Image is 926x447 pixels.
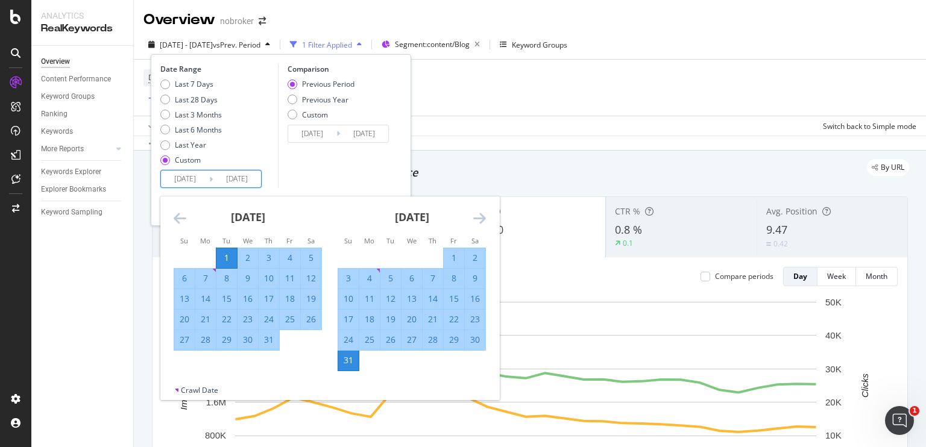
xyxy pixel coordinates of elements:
[160,79,222,89] div: Last 7 Days
[444,289,465,309] td: Selected. Friday, August 15, 2025
[41,55,70,68] div: Overview
[41,143,113,155] a: More Reports
[41,125,125,138] a: Keywords
[280,248,301,268] td: Selected. Friday, July 4, 2025
[380,334,401,346] div: 26
[41,108,68,120] div: Ranking
[174,289,195,309] td: Selected. Sunday, July 13, 2025
[216,293,237,305] div: 15
[286,236,293,245] small: Fr
[380,313,401,325] div: 19
[175,140,206,150] div: Last Year
[402,289,423,309] td: Selected. Wednesday, August 13, 2025
[238,248,259,268] td: Selected. Wednesday, July 2, 2025
[220,15,254,27] div: nobroker
[615,222,642,237] span: 0.8 %
[259,289,280,309] td: Selected. Thursday, July 17, 2025
[423,313,443,325] div: 21
[380,293,401,305] div: 12
[465,289,486,309] td: Selected. Saturday, August 16, 2025
[175,110,222,120] div: Last 3 Months
[174,334,195,346] div: 27
[444,248,465,268] td: Selected. Friday, August 1, 2025
[222,236,230,245] small: Tu
[238,293,258,305] div: 16
[783,267,817,286] button: Day
[231,210,265,224] strong: [DATE]
[465,268,486,289] td: Selected. Saturday, August 9, 2025
[160,110,222,120] div: Last 3 Months
[175,79,213,89] div: Last 7 Days
[444,334,464,346] div: 29
[160,140,222,150] div: Last Year
[259,309,280,330] td: Selected. Thursday, July 24, 2025
[259,252,279,264] div: 3
[238,252,258,264] div: 2
[429,236,436,245] small: Th
[259,17,266,25] div: arrow-right-arrow-left
[195,293,216,305] div: 14
[213,170,261,187] input: End Date
[216,313,237,325] div: 22
[423,272,443,284] div: 7
[302,110,328,120] div: Custom
[243,236,253,245] small: We
[238,330,259,350] td: Selected. Wednesday, July 30, 2025
[465,313,485,325] div: 23
[160,155,222,165] div: Custom
[259,330,280,350] td: Selected. Thursday, July 31, 2025
[402,309,423,330] td: Selected. Wednesday, August 20, 2025
[402,334,422,346] div: 27
[402,330,423,350] td: Selected. Wednesday, August 27, 2025
[41,166,125,178] a: Keywords Explorer
[181,385,218,395] div: Crawl Date
[205,430,226,440] text: 800K
[817,267,856,286] button: Week
[148,72,171,83] span: Device
[386,236,394,245] small: Tu
[216,289,238,309] td: Selected. Tuesday, July 15, 2025
[206,397,226,407] text: 1.6M
[195,272,216,284] div: 7
[302,79,354,89] div: Previous Period
[623,238,633,248] div: 0.1
[265,236,272,245] small: Th
[195,309,216,330] td: Selected. Monday, July 21, 2025
[41,183,106,196] div: Explorer Bookmarks
[259,272,279,284] div: 10
[288,79,354,89] div: Previous Period
[302,40,352,50] div: 1 Filter Applied
[307,236,315,245] small: Sa
[359,293,380,305] div: 11
[174,272,195,284] div: 6
[495,35,572,54] button: Keyword Groups
[465,293,485,305] div: 16
[280,268,301,289] td: Selected. Friday, July 11, 2025
[301,272,321,284] div: 12
[41,183,125,196] a: Explorer Bookmarks
[301,293,321,305] div: 19
[280,289,301,309] td: Selected. Friday, July 18, 2025
[174,293,195,305] div: 13
[280,252,300,264] div: 4
[301,309,322,330] td: Selected. Saturday, July 26, 2025
[885,406,914,435] iframe: Intercom live chat
[860,373,870,397] text: Clicks
[856,267,898,286] button: Month
[512,40,567,50] div: Keyword Groups
[41,90,125,103] a: Keyword Groups
[41,108,125,120] a: Ranking
[407,236,417,245] small: We
[288,110,354,120] div: Custom
[423,330,444,350] td: Selected. Thursday, August 28, 2025
[288,125,336,142] input: Start Date
[827,271,846,281] div: Week
[450,236,457,245] small: Fr
[444,268,465,289] td: Selected. Friday, August 8, 2025
[301,289,322,309] td: Selected. Saturday, July 19, 2025
[444,293,464,305] div: 15
[825,297,842,307] text: 50K
[195,268,216,289] td: Selected. Monday, July 7, 2025
[444,309,465,330] td: Selected. Friday, August 22, 2025
[301,252,321,264] div: 5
